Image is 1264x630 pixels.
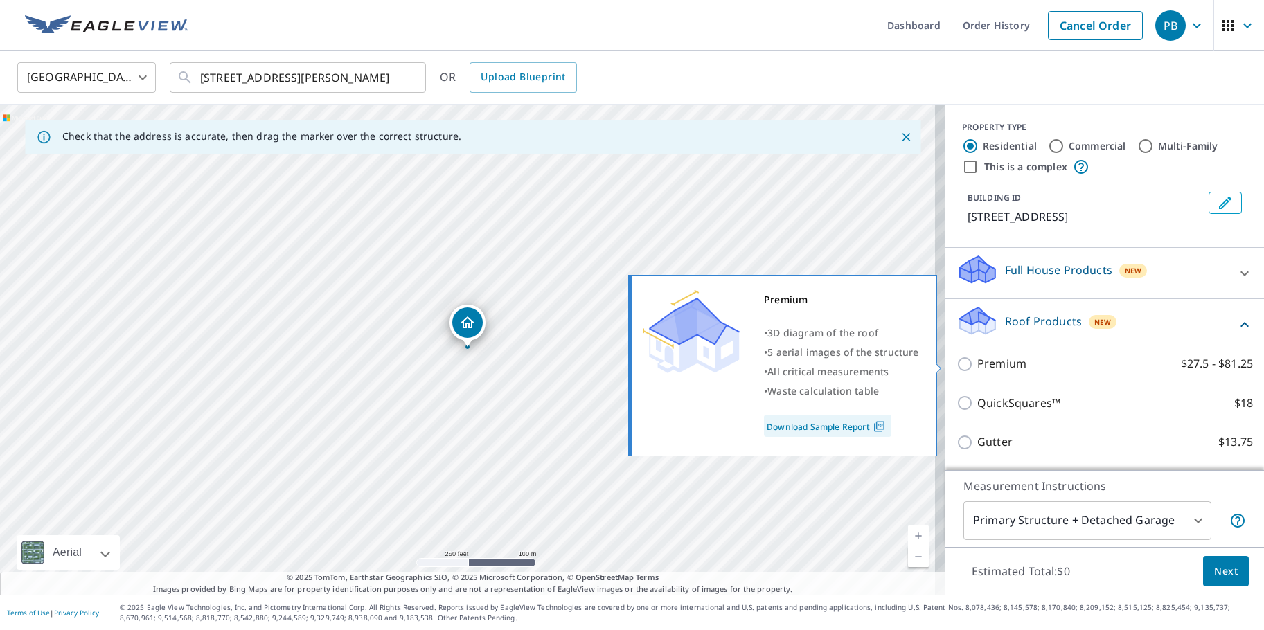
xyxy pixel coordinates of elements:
[764,381,919,401] div: •
[287,572,659,584] span: © 2025 TomTom, Earthstar Geographics SIO, © 2025 Microsoft Corporation, ©
[481,69,565,86] span: Upload Blueprint
[764,323,919,343] div: •
[7,609,99,617] p: |
[1214,563,1238,580] span: Next
[962,121,1247,134] div: PROPERTY TYPE
[1048,11,1143,40] a: Cancel Order
[449,305,486,348] div: Dropped pin, building 1, Residential property, 4722 Charade Dr Houston, TX 77066
[1181,355,1253,372] p: $27.5 - $81.25
[17,58,156,97] div: [GEOGRAPHIC_DATA]
[977,395,1060,412] p: QuickSquares™
[1069,139,1126,153] label: Commercial
[984,160,1067,174] label: This is a complex
[977,433,1013,451] p: Gutter
[963,501,1211,540] div: Primary Structure + Detached Garage
[767,365,889,378] span: All critical measurements
[1209,192,1242,214] button: Edit building 1
[968,208,1203,225] p: [STREET_ADDRESS]
[470,62,576,93] a: Upload Blueprint
[1155,10,1186,41] div: PB
[1125,265,1142,276] span: New
[764,343,919,362] div: •
[870,420,889,433] img: Pdf Icon
[1234,395,1253,412] p: $18
[767,384,879,397] span: Waste calculation table
[1005,262,1112,278] p: Full House Products
[636,572,659,582] a: Terms
[1094,316,1112,327] span: New
[120,602,1257,623] p: © 2025 Eagle View Technologies, Inc. and Pictometry International Corp. All Rights Reserved. Repo...
[963,478,1246,494] p: Measurement Instructions
[961,556,1081,586] p: Estimated Total: $0
[576,572,634,582] a: OpenStreetMap
[956,253,1253,293] div: Full House ProductsNew
[956,305,1253,344] div: Roof ProductsNew
[767,326,878,339] span: 3D diagram of the roof
[764,362,919,381] div: •
[440,62,577,93] div: OR
[897,128,915,146] button: Close
[48,535,86,570] div: Aerial
[983,139,1037,153] label: Residential
[1203,556,1249,587] button: Next
[767,345,918,359] span: 5 aerial images of the structure
[54,608,99,618] a: Privacy Policy
[1005,313,1082,330] p: Roof Products
[7,608,50,618] a: Terms of Use
[908,525,929,546] a: Current Level 17, Zoom In
[643,290,740,373] img: Premium
[1158,139,1218,153] label: Multi-Family
[968,192,1021,204] p: BUILDING ID
[62,130,461,143] p: Check that the address is accurate, then drag the marker over the correct structure.
[17,535,120,570] div: Aerial
[25,15,188,36] img: EV Logo
[908,546,929,567] a: Current Level 17, Zoom Out
[764,415,891,437] a: Download Sample Report
[200,58,398,97] input: Search by address or latitude-longitude
[1229,512,1246,529] span: Your report will include the primary structure and a detached garage if one exists.
[1218,433,1253,451] p: $13.75
[764,290,919,309] div: Premium
[977,355,1026,372] p: Premium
